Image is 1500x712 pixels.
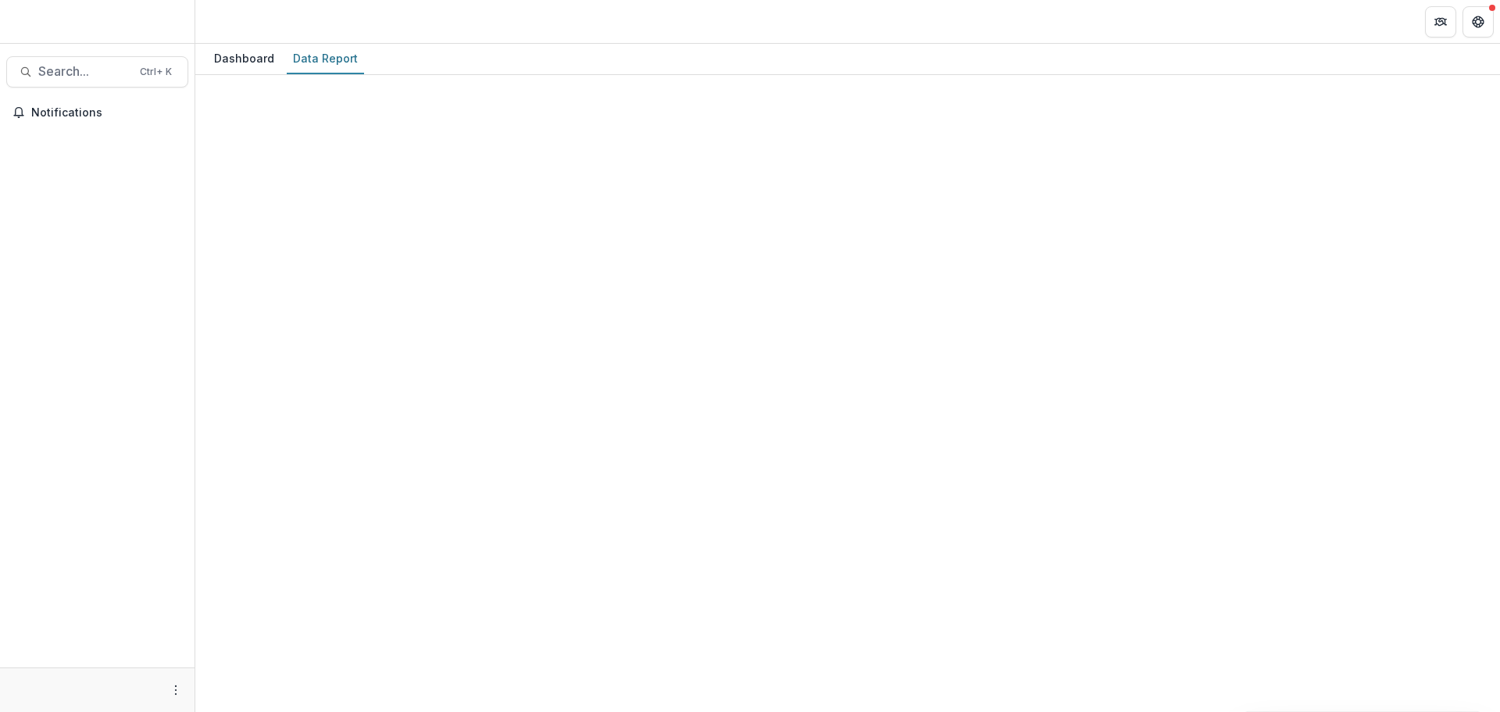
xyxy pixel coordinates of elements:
[1425,6,1456,38] button: Partners
[31,106,182,120] span: Notifications
[6,56,188,88] button: Search...
[208,47,280,70] div: Dashboard
[137,63,175,81] div: Ctrl + K
[1462,6,1494,38] button: Get Help
[287,44,364,74] a: Data Report
[166,681,185,699] button: More
[38,64,130,79] span: Search...
[287,47,364,70] div: Data Report
[208,44,280,74] a: Dashboard
[6,100,188,125] button: Notifications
